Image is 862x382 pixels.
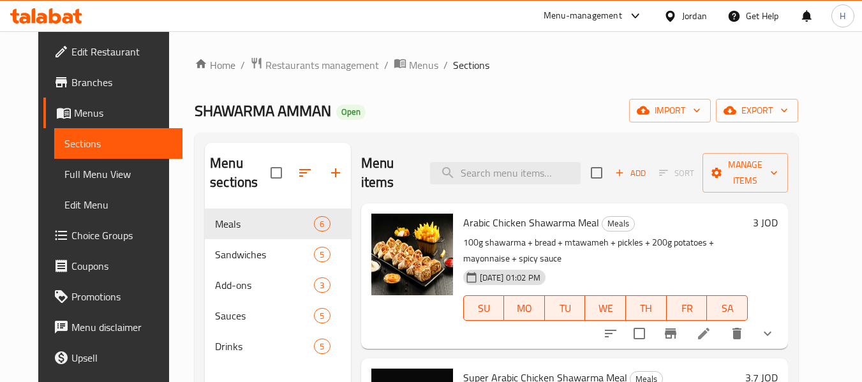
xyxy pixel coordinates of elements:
input: search [430,162,581,184]
span: Manage items [713,157,778,189]
a: Menu disclaimer [43,312,182,342]
span: TU [550,299,581,318]
div: Jordan [682,9,707,23]
a: Edit menu item [696,326,711,341]
div: Open [336,105,366,120]
div: Sandwiches5 [205,239,350,270]
button: import [629,99,711,122]
button: SA [707,295,748,321]
span: Choice Groups [71,228,172,243]
span: Meals [215,216,314,231]
a: Full Menu View [54,159,182,189]
button: Manage items [702,153,788,193]
span: Restaurants management [265,57,379,73]
a: Branches [43,67,182,98]
div: items [314,308,330,323]
span: Sections [453,57,489,73]
a: Coupons [43,251,182,281]
button: Add section [320,158,351,188]
button: export [716,99,798,122]
span: Coupons [71,258,172,274]
a: Restaurants management [250,57,379,73]
span: [DATE] 01:02 PM [475,272,546,284]
span: SHAWARMA AMMAN [195,96,331,125]
div: Add-ons3 [205,270,350,300]
span: Arabic Chicken Shawarma Meal [463,213,599,232]
button: MO [504,295,545,321]
span: Edit Restaurant [71,44,172,59]
a: Sections [54,128,182,159]
span: Meals [602,216,634,231]
div: Menu-management [544,8,622,24]
span: Select all sections [263,159,290,186]
button: SU [463,295,505,321]
span: Sort sections [290,158,320,188]
nav: Menu sections [205,203,350,367]
a: Home [195,57,235,73]
span: 5 [315,249,329,261]
img: Arabic Chicken Shawarma Meal [371,214,453,295]
svg: Show Choices [760,326,775,341]
p: 100g shawarma + bread + mtawameh + pickles + 200g potatoes + mayonnaise + spicy sauce [463,235,748,267]
li: / [443,57,448,73]
div: Sauces5 [205,300,350,331]
span: Drinks [215,339,314,354]
div: items [314,277,330,293]
span: Menu disclaimer [71,320,172,335]
span: 5 [315,310,329,322]
span: Add item [610,163,651,183]
li: / [241,57,245,73]
span: Upsell [71,350,172,365]
span: Edit Menu [64,197,172,212]
li: / [384,57,389,73]
span: 5 [315,341,329,353]
button: TH [626,295,667,321]
span: Menus [409,57,438,73]
a: Choice Groups [43,220,182,251]
button: show more [752,318,783,349]
button: TU [545,295,586,321]
span: Select section [583,159,610,186]
span: 6 [315,218,329,230]
h2: Menu items [361,154,415,192]
div: items [314,247,330,262]
button: WE [585,295,626,321]
h2: Menu sections [210,154,270,192]
span: Promotions [71,289,172,304]
div: Meals [602,216,635,231]
div: items [314,216,330,231]
div: Drinks5 [205,331,350,362]
span: Branches [71,75,172,90]
a: Menus [43,98,182,128]
a: Promotions [43,281,182,312]
span: 3 [315,279,329,291]
span: Full Menu View [64,166,172,182]
span: FR [672,299,702,318]
span: WE [590,299,621,318]
nav: breadcrumb [195,57,798,73]
span: Sandwiches [215,247,314,262]
span: SA [712,299,743,318]
div: items [314,339,330,354]
span: Select section first [651,163,702,183]
button: Add [610,163,651,183]
a: Upsell [43,342,182,373]
button: delete [722,318,752,349]
a: Edit Restaurant [43,36,182,67]
span: TH [631,299,662,318]
span: Sauces [215,308,314,323]
a: Menus [394,57,438,73]
div: Add-ons [215,277,314,293]
span: SU [469,299,500,318]
button: sort-choices [595,318,626,349]
span: Sections [64,136,172,151]
h6: 3 JOD [753,214,778,231]
span: Open [336,107,366,117]
span: H [840,9,845,23]
span: Add [613,166,648,180]
span: import [639,103,701,119]
span: export [726,103,788,119]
